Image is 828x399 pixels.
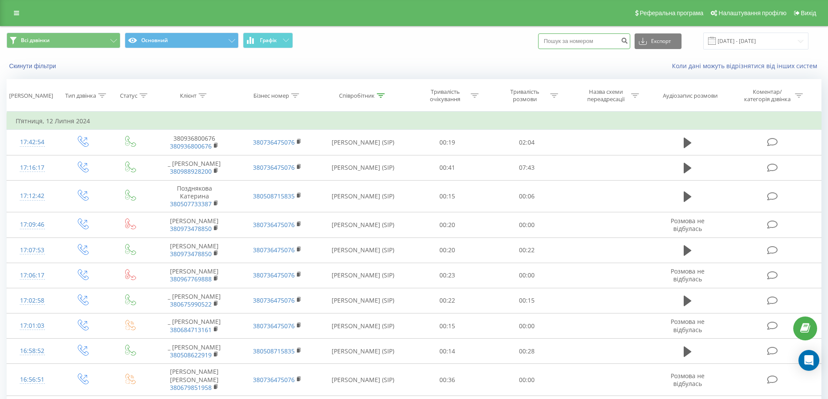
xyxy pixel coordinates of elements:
a: 380973478850 [170,250,212,258]
td: [PERSON_NAME] (SIP) [319,180,408,212]
a: 380675990522 [170,300,212,308]
td: 00:00 [487,313,567,339]
span: Розмова не відбулась [671,267,705,283]
a: 380508715835 [253,192,295,200]
div: 17:02:58 [16,292,49,309]
div: 17:06:17 [16,267,49,284]
a: 380736475076 [253,221,295,229]
td: 00:23 [408,263,487,288]
a: 380973478850 [170,224,212,233]
td: 380936800676 [153,130,236,155]
a: 380988928200 [170,167,212,175]
div: Клієнт [180,92,196,99]
td: 02:04 [487,130,567,155]
div: 17:07:53 [16,242,49,259]
div: Назва схеми переадресації [582,88,629,103]
div: 17:09:46 [16,216,49,233]
td: [PERSON_NAME] [153,237,236,263]
td: [PERSON_NAME] (SIP) [319,339,408,364]
td: [PERSON_NAME] (SIP) [319,288,408,313]
td: _ [PERSON_NAME] [153,313,236,339]
td: 00:14 [408,339,487,364]
span: Налаштування профілю [718,10,786,16]
td: 07:43 [487,155,567,180]
a: 380736475076 [253,322,295,330]
div: 16:58:52 [16,343,49,359]
div: 17:16:17 [16,159,49,176]
button: Експорт [635,33,682,49]
a: Коли дані можуть відрізнятися вiд інших систем [672,62,821,70]
span: Розмова не відбулась [671,217,705,233]
div: Тривалість розмови [502,88,548,103]
a: 380736475076 [253,163,295,171]
div: Коментар/категорія дзвінка [742,88,793,103]
div: Тип дзвінка [65,92,96,99]
td: [PERSON_NAME] (SIP) [319,130,408,155]
a: 380936800676 [170,142,212,150]
span: Вихід [801,10,816,16]
a: 380679851958 [170,383,212,392]
td: [PERSON_NAME] (SIP) [319,212,408,237]
td: 00:15 [408,313,487,339]
td: 00:00 [487,212,567,237]
a: 380736475076 [253,138,295,146]
td: _ [PERSON_NAME] [153,155,236,180]
span: Всі дзвінки [21,37,50,44]
td: _ [PERSON_NAME] [153,339,236,364]
td: 00:06 [487,180,567,212]
a: 380508715835 [253,347,295,355]
td: [PERSON_NAME] (SIP) [319,364,408,396]
div: 16:56:51 [16,371,49,388]
td: 00:22 [408,288,487,313]
div: Аудіозапис розмови [663,92,718,99]
a: 380736475076 [253,271,295,279]
td: 00:41 [408,155,487,180]
button: Всі дзвінки [7,33,120,48]
div: 17:01:03 [16,317,49,334]
div: Open Intercom Messenger [798,350,819,371]
a: 380736475076 [253,296,295,304]
a: 380967769888 [170,275,212,283]
div: Статус [120,92,137,99]
a: 380736475076 [253,376,295,384]
td: Позднякова Катерина [153,180,236,212]
div: [PERSON_NAME] [9,92,53,99]
a: 380507733387 [170,200,212,208]
td: [PERSON_NAME] [153,263,236,288]
td: 00:15 [487,288,567,313]
span: Графік [260,37,277,43]
td: [PERSON_NAME] (SIP) [319,237,408,263]
a: 380508622919 [170,351,212,359]
span: Розмова не відбулась [671,317,705,333]
button: Скинути фільтри [7,62,60,70]
td: П’ятниця, 12 Липня 2024 [7,112,821,130]
td: [PERSON_NAME] (SIP) [319,313,408,339]
button: Графік [243,33,293,48]
span: Розмова не відбулась [671,372,705,388]
td: 00:20 [408,237,487,263]
td: 00:22 [487,237,567,263]
div: 17:12:42 [16,188,49,204]
td: [PERSON_NAME] (SIP) [319,263,408,288]
div: Бізнес номер [253,92,289,99]
a: 380684713161 [170,326,212,334]
td: [PERSON_NAME] [PERSON_NAME] [153,364,236,396]
a: 380736475076 [253,246,295,254]
div: Співробітник [339,92,375,99]
td: 00:20 [408,212,487,237]
button: Основний [125,33,239,48]
td: 00:19 [408,130,487,155]
td: [PERSON_NAME] (SIP) [319,155,408,180]
td: 00:36 [408,364,487,396]
td: 00:28 [487,339,567,364]
td: 00:15 [408,180,487,212]
input: Пошук за номером [538,33,630,49]
td: _ [PERSON_NAME] [153,288,236,313]
td: 00:00 [487,263,567,288]
span: Реферальна програма [640,10,704,16]
td: 00:00 [487,364,567,396]
div: 17:42:54 [16,134,49,151]
td: [PERSON_NAME] [153,212,236,237]
div: Тривалість очікування [422,88,469,103]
